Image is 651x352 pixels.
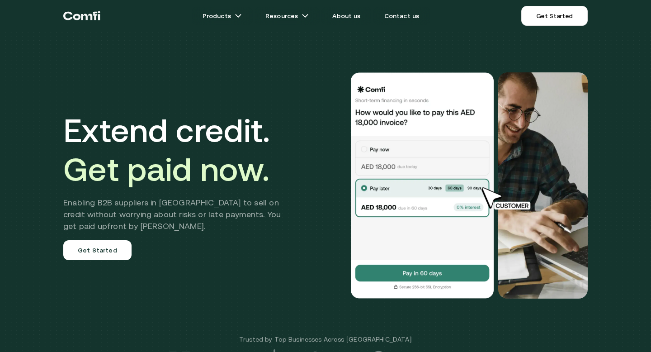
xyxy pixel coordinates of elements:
[192,7,253,25] a: Productsarrow icons
[302,12,309,19] img: arrow icons
[521,6,588,26] a: Get Started
[63,151,269,188] span: Get paid now.
[235,12,242,19] img: arrow icons
[373,7,430,25] a: Contact us
[321,7,371,25] a: About us
[63,240,132,260] a: Get Started
[475,186,541,211] img: cursor
[63,2,100,29] a: Return to the top of the Comfi home page
[63,197,294,232] h2: Enabling B2B suppliers in [GEOGRAPHIC_DATA] to sell on credit without worrying about risks or lat...
[255,7,320,25] a: Resourcesarrow icons
[63,111,294,189] h1: Extend credit.
[498,72,588,299] img: Would you like to pay this AED 18,000.00 invoice?
[350,72,495,299] img: Would you like to pay this AED 18,000.00 invoice?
